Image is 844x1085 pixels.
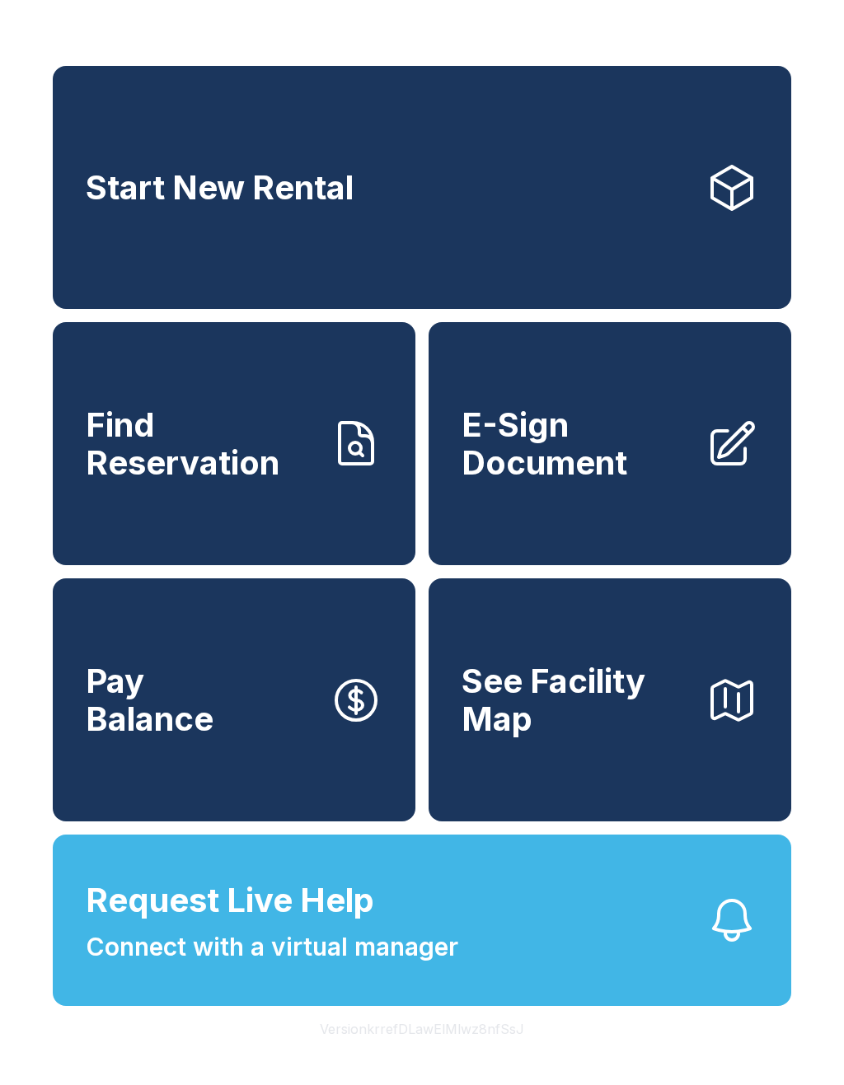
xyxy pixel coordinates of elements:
[86,406,316,481] span: Find Reservation
[86,169,354,207] span: Start New Rental
[429,322,791,565] a: E-Sign Document
[86,662,213,737] span: Pay Balance
[53,66,791,309] a: Start New Rental
[462,406,692,481] span: E-Sign Document
[86,928,458,966] span: Connect with a virtual manager
[86,876,374,925] span: Request Live Help
[53,322,415,565] a: Find Reservation
[53,835,791,1006] button: Request Live HelpConnect with a virtual manager
[53,578,415,821] button: PayBalance
[429,578,791,821] button: See Facility Map
[307,1006,537,1052] button: VersionkrrefDLawElMlwz8nfSsJ
[462,662,692,737] span: See Facility Map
